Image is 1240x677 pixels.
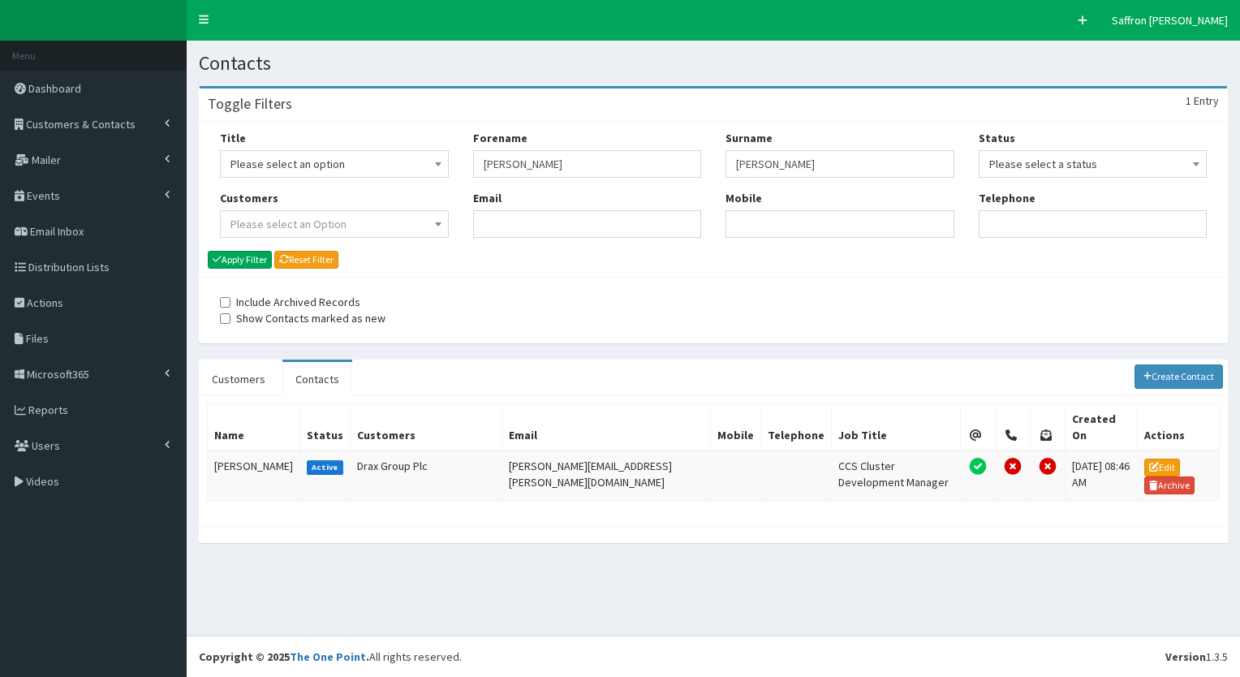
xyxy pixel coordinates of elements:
span: Please select an option [230,153,438,175]
th: Job Title [832,403,960,451]
a: The One Point [290,649,366,664]
td: [PERSON_NAME] [208,451,300,502]
span: Actions [27,295,63,310]
span: Please select an Option [230,217,347,231]
th: Post Permission [1031,403,1066,451]
th: Created On [1066,403,1138,451]
th: Actions [1138,403,1220,451]
label: Customers [220,190,278,206]
label: Show Contacts marked as new [220,310,385,326]
div: 1.3.5 [1165,649,1228,665]
span: Please select a status [979,150,1208,178]
span: Users [32,438,60,453]
td: CCS Cluster Development Manager [832,451,960,502]
a: Customers [199,362,278,396]
th: Customers [351,403,502,451]
h1: Contacts [199,53,1228,74]
span: Saffron [PERSON_NAME] [1112,13,1228,28]
button: Apply Filter [208,251,272,269]
span: Entry [1194,93,1219,108]
td: [DATE] 08:46 AM [1066,451,1138,502]
span: Please select a status [989,153,1197,175]
span: Distribution Lists [28,260,110,274]
label: Surname [725,130,773,146]
span: Customers & Contacts [26,117,136,132]
input: Include Archived Records [220,297,230,308]
label: Telephone [979,190,1035,206]
a: Edit [1144,459,1180,476]
input: Show Contacts marked as new [220,313,230,324]
th: Email Permission [960,403,995,451]
span: Mailer [32,153,61,167]
span: Events [27,188,60,203]
span: Dashboard [28,81,81,96]
a: Reset Filter [274,251,338,269]
th: Status [300,403,351,451]
label: Email [473,190,502,206]
th: Mobile [711,403,761,451]
strong: Copyright © 2025 . [199,649,369,664]
th: Telephone [761,403,832,451]
label: Active [307,460,343,475]
span: Videos [26,474,59,489]
span: Please select an option [220,150,449,178]
label: Mobile [725,190,762,206]
th: Email [502,403,711,451]
span: 1 [1186,93,1191,108]
th: Telephone Permission [995,403,1030,451]
span: Reports [28,403,68,417]
label: Title [220,130,246,146]
label: Include Archived Records [220,294,360,310]
a: Contacts [282,362,352,396]
footer: All rights reserved. [187,636,1240,677]
span: Files [26,331,49,346]
a: Create Contact [1135,364,1224,389]
th: Name [208,403,300,451]
h3: Toggle Filters [208,97,292,111]
label: Forename [473,130,527,146]
span: Microsoft365 [27,367,89,382]
td: [PERSON_NAME][EMAIL_ADDRESS][PERSON_NAME][DOMAIN_NAME] [502,451,711,502]
b: Version [1165,649,1206,664]
td: Drax Group Plc [351,451,502,502]
a: Archive [1144,476,1195,494]
label: Status [979,130,1015,146]
span: Email Inbox [30,224,84,239]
